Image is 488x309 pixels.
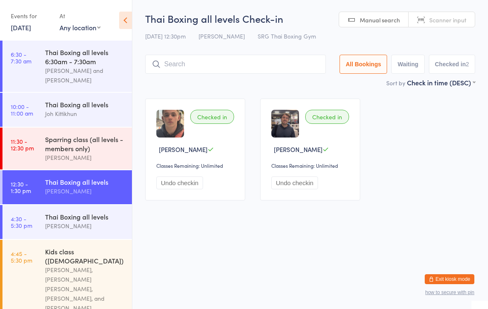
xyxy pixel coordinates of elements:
[340,55,388,74] button: All Bookings
[11,51,31,64] time: 6:30 - 7:30 am
[11,181,31,194] time: 12:30 - 1:30 pm
[199,32,245,40] span: [PERSON_NAME]
[11,103,33,116] time: 10:00 - 11:00 am
[2,205,132,239] a: 4:30 -5:30 pmThai Boxing all levels[PERSON_NAME]
[391,55,424,74] button: Waiting
[190,110,234,124] div: Checked in
[11,23,31,32] a: [DATE]
[466,61,469,68] div: 2
[11,138,34,151] time: 11:30 - 12:30 pm
[258,32,316,40] span: SRG Thai Boxing Gym
[45,177,125,186] div: Thai Boxing all levels
[159,145,208,154] span: [PERSON_NAME]
[45,109,125,118] div: Joh Kittikhun
[271,162,352,169] div: Classes Remaining: Unlimited
[11,9,51,23] div: Events for
[45,247,125,265] div: Kids class ([DEMOGRAPHIC_DATA])
[271,176,318,189] button: Undo checkin
[407,78,475,87] div: Check in time (DESC)
[145,12,475,25] h2: Thai Boxing all levels Check-in
[11,250,32,263] time: 4:45 - 5:30 pm
[425,290,474,295] button: how to secure with pin
[45,212,125,221] div: Thai Boxing all levels
[45,135,125,153] div: Sparring class (all levels - members only)
[429,55,476,74] button: Checked in2
[45,221,125,231] div: [PERSON_NAME]
[386,79,405,87] label: Sort by
[274,145,323,154] span: [PERSON_NAME]
[271,110,299,138] img: image1720081527.png
[2,41,132,92] a: 6:30 -7:30 amThai Boxing all levels 6:30am - 7:30am[PERSON_NAME] and [PERSON_NAME]
[2,93,132,127] a: 10:00 -11:00 amThai Boxing all levelsJoh Kittikhun
[2,128,132,169] a: 11:30 -12:30 pmSparring class (all levels - members only)[PERSON_NAME]
[45,100,125,109] div: Thai Boxing all levels
[45,186,125,196] div: [PERSON_NAME]
[145,32,186,40] span: [DATE] 12:30pm
[145,55,326,74] input: Search
[156,162,237,169] div: Classes Remaining: Unlimited
[156,176,203,189] button: Undo checkin
[2,170,132,204] a: 12:30 -1:30 pmThai Boxing all levels[PERSON_NAME]
[11,215,32,229] time: 4:30 - 5:30 pm
[45,48,125,66] div: Thai Boxing all levels 6:30am - 7:30am
[360,16,400,24] span: Manual search
[60,23,100,32] div: Any location
[156,110,184,138] img: image1740465933.png
[425,274,474,284] button: Exit kiosk mode
[45,153,125,162] div: [PERSON_NAME]
[60,9,100,23] div: At
[429,16,466,24] span: Scanner input
[305,110,349,124] div: Checked in
[45,66,125,85] div: [PERSON_NAME] and [PERSON_NAME]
